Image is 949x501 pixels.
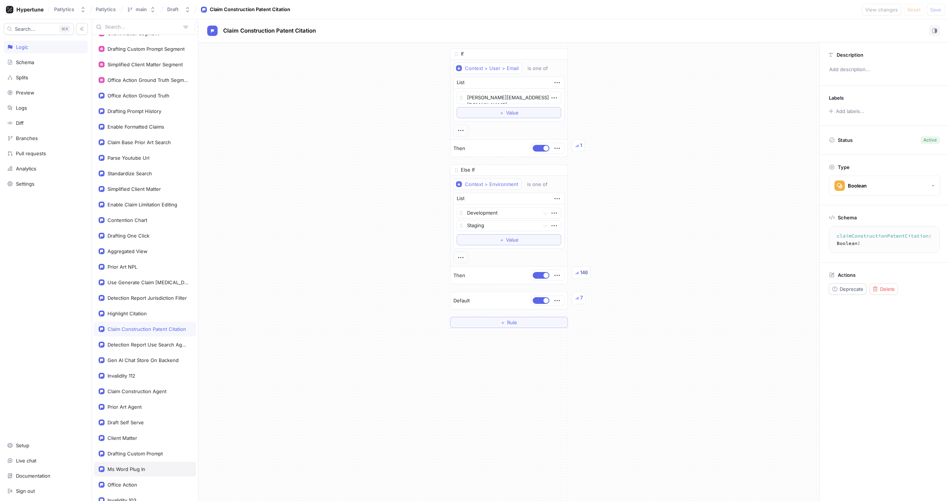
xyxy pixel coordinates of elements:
[837,52,863,58] p: Description
[15,27,35,31] span: Search...
[500,320,505,325] span: ＋
[108,233,149,239] div: Drafting One Click
[927,4,945,16] button: Save
[16,442,29,448] div: Setup
[108,279,188,285] div: Use Generate Claim [MEDICAL_DATA]
[869,283,898,295] button: Delete
[829,95,844,101] p: Labels
[838,164,850,170] p: Type
[880,287,895,291] span: Delete
[108,295,187,301] div: Detection Report Jurisdiction Filter
[108,77,188,83] div: Office Action Ground Truth Segment
[51,3,89,16] button: Patlytics
[108,435,137,441] div: Client Matter
[16,74,28,80] div: Splits
[108,419,144,425] div: Draft Self Serve
[865,7,898,12] span: View changes
[826,63,943,76] p: Add description...
[457,234,561,245] button: ＋Value
[457,79,464,86] div: List
[453,272,465,279] p: Then
[16,44,28,50] div: Logic
[164,3,194,16] button: Draft
[506,110,519,115] span: Value
[16,473,50,479] div: Documentation
[862,4,901,16] button: View changes
[453,145,465,152] p: Then
[108,311,147,316] div: Highlight Citation
[838,135,853,145] p: Status
[16,59,34,65] div: Schema
[108,186,161,192] div: Simplified Client Matter
[453,297,470,305] p: Default
[453,63,522,74] button: Context > User > Email
[457,195,464,202] div: List
[457,107,561,118] button: ＋Value
[108,264,137,270] div: Prior Art NPL
[499,110,504,115] span: ＋
[507,320,517,325] span: Rule
[108,202,177,208] div: Enable Claim Limitation Editing
[124,3,159,16] button: main
[16,90,34,96] div: Preview
[105,23,180,31] input: Search...
[826,106,866,116] button: Add labels...
[453,179,522,190] button: Context > Environment
[16,458,36,464] div: Live chat
[108,373,135,379] div: Invalidity 112
[580,269,588,276] div: 146
[829,176,940,196] button: Boolean
[524,179,558,190] button: is one of
[450,317,568,328] button: ＋Rule
[580,294,583,302] div: 7
[108,46,185,52] div: Drafting Custom Prompt Segment
[108,482,137,488] div: Office Action
[923,137,937,143] div: Active
[838,215,857,220] p: Schema
[210,6,290,13] div: Claim Construction Patent Citation
[528,65,548,72] div: is one of
[108,388,166,394] div: Claim Construction Agent
[167,6,179,13] div: Draft
[527,181,548,188] div: is one of
[96,7,116,12] span: Patlytics
[108,170,152,176] div: Standardize Search
[16,150,46,156] div: Pull requests
[108,155,149,161] div: Parse Youtube Url
[580,142,582,149] div: 1
[108,342,188,348] div: Detection Report Use Search Agent
[16,135,38,141] div: Branches
[108,124,164,130] div: Enable Formatted Claims
[136,6,147,13] div: main
[108,93,169,99] div: Office Action Ground Truth
[16,120,24,126] div: Diff
[108,466,145,472] div: Ms Word Plug In
[506,238,519,242] span: Value
[461,50,464,58] p: If
[16,488,35,494] div: Sign out
[465,65,519,72] div: Context > User > Email
[829,283,866,295] button: Deprecate
[907,7,920,12] span: Reset
[465,181,518,188] div: Context > Environment
[59,25,70,33] div: K
[836,109,864,114] div: Add labels...
[108,326,186,332] div: Claim Construction Patent Citation
[108,357,179,363] div: Gen AI Chat Store On Backend
[16,181,34,187] div: Settings
[108,62,183,67] div: Simplified Client Matter Segment
[848,183,867,189] div: Boolean
[108,404,142,410] div: Prior Art Agent
[457,92,561,104] textarea: [PERSON_NAME][EMAIL_ADDRESS][DOMAIN_NAME]
[108,108,161,114] div: Drafting Prompt History
[4,23,74,35] button: Search...K
[524,63,559,74] button: is one of
[108,451,163,457] div: Drafting Custom Prompt
[223,28,316,34] span: Claim Construction Patent Citation
[108,217,147,223] div: Contention Chart
[108,139,171,145] div: Claim Base Prior Art Search
[840,287,863,291] span: Deprecate
[499,238,504,242] span: ＋
[4,470,88,482] a: Documentation
[930,7,941,12] span: Save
